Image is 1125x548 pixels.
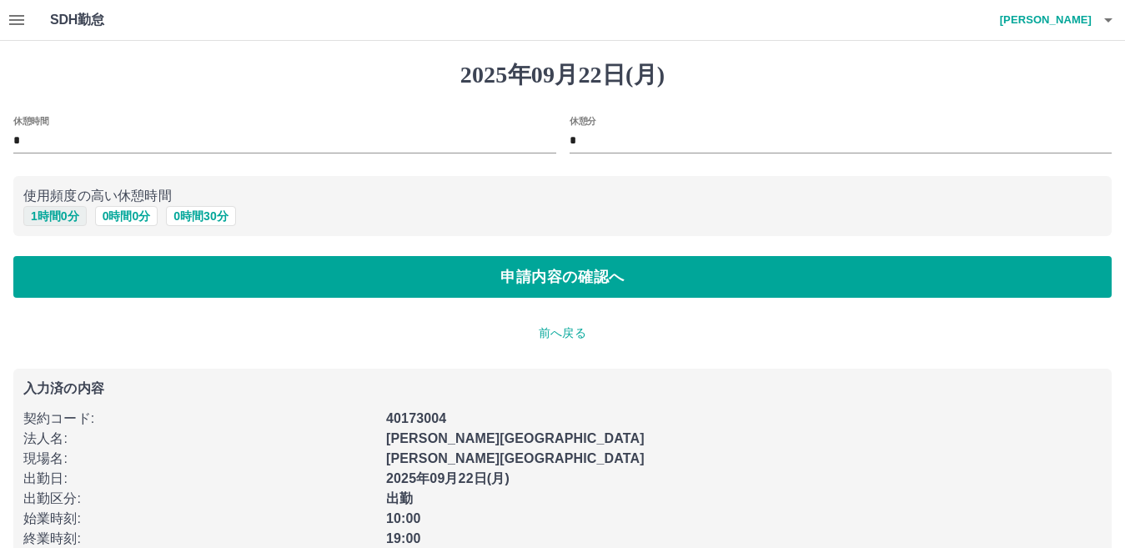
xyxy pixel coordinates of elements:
p: 入力済の内容 [23,382,1102,395]
p: 法人名 : [23,429,376,449]
p: 使用頻度の高い休憩時間 [23,186,1102,206]
b: 出勤 [386,491,413,505]
p: 契約コード : [23,409,376,429]
button: 1時間0分 [23,206,87,226]
p: 出勤日 : [23,469,376,489]
b: 10:00 [386,511,421,525]
p: 前へ戻る [13,324,1112,342]
p: 出勤区分 : [23,489,376,509]
b: [PERSON_NAME][GEOGRAPHIC_DATA] [386,431,645,445]
b: 40173004 [386,411,446,425]
button: 0時間30分 [166,206,235,226]
button: 申請内容の確認へ [13,256,1112,298]
button: 0時間0分 [95,206,158,226]
b: 2025年09月22日(月) [386,471,510,485]
b: [PERSON_NAME][GEOGRAPHIC_DATA] [386,451,645,465]
p: 始業時刻 : [23,509,376,529]
h1: 2025年09月22日(月) [13,61,1112,89]
label: 休憩分 [570,114,596,127]
p: 現場名 : [23,449,376,469]
label: 休憩時間 [13,114,48,127]
b: 19:00 [386,531,421,545]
